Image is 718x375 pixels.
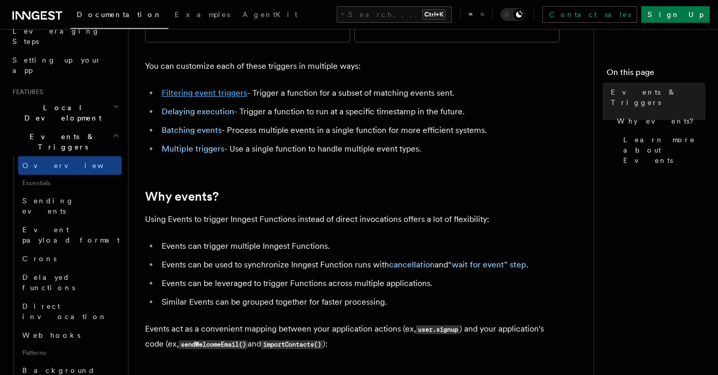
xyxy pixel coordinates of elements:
[8,51,122,80] a: Setting up your app
[607,66,706,83] h4: On this page
[242,10,297,19] span: AgentKit
[448,260,526,269] a: “wait for event” step
[159,142,559,156] li: - Use a single function to handle multiple event types.
[22,302,107,321] span: Direct invocation
[18,297,122,326] a: Direct invocation
[8,88,43,96] span: Features
[8,22,122,51] a: Leveraging Steps
[619,130,706,170] a: Learn more about Events
[159,104,559,119] li: - Trigger a function to run at a specific timestamp in the future.
[145,189,219,204] a: Why events?
[145,212,559,227] p: Using Events to trigger Inngest Functions instead of direct invocations offers a lot of flexibility:
[500,8,525,21] button: Toggle dark mode
[70,3,168,29] a: Documentation
[159,239,559,253] li: Events can trigger multiple Inngest Functions.
[422,9,446,20] kbd: Ctrl+K
[8,102,113,123] span: Local Development
[18,191,122,220] a: Sending events
[617,116,701,126] span: Why events?
[236,3,304,28] a: AgentKit
[159,295,559,309] li: Similar Events can be grouped together for faster processing.
[145,59,559,73] p: You can customize each of these triggers in multiple ways:
[159,86,559,100] li: - Trigger a function for a subset of matching events sent.
[22,161,129,170] span: Overview
[22,254,56,263] span: Crons
[77,10,162,19] span: Documentation
[162,144,224,154] a: Multiple triggers
[12,56,102,74] span: Setting up your app
[22,273,75,292] span: Delayed functions
[8,98,122,127] button: Local Development
[18,344,122,361] span: Patterns
[337,6,452,23] button: Search...Ctrl+K
[613,112,706,130] a: Why events?
[162,107,234,116] a: Delaying execution
[179,340,248,349] code: sendWelcomeEmail()
[162,88,247,98] a: Filtering event triggers
[162,125,222,135] a: Batching events
[159,276,559,291] li: Events can be leveraged to trigger Functions across multiple applications.
[8,131,113,152] span: Events & Triggers
[18,326,122,344] a: Webhooks
[159,258,559,272] li: Events can be used to synchronize Inngest Function runs with and .
[175,10,230,19] span: Examples
[623,134,706,166] span: Learn more about Events
[22,331,80,339] span: Webhooks
[611,87,706,108] span: Events & Triggers
[641,6,710,23] a: Sign Up
[416,325,459,334] code: user.signup
[607,83,706,112] a: Events & Triggers
[18,156,122,175] a: Overview
[18,220,122,249] a: Event payload format
[22,226,120,244] span: Event payload format
[18,268,122,297] a: Delayed functions
[145,322,559,352] p: Events act as a convenient mapping between your application actions (ex, ) and your application's...
[261,340,323,349] code: importContacts()
[168,3,236,28] a: Examples
[389,260,435,269] a: cancellation
[542,6,637,23] a: Contact sales
[22,197,74,215] span: Sending events
[18,175,122,191] span: Essentials
[8,127,122,156] button: Events & Triggers
[159,123,559,138] li: - Process multiple events in a single function for more efficient systems.
[18,249,122,268] a: Crons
